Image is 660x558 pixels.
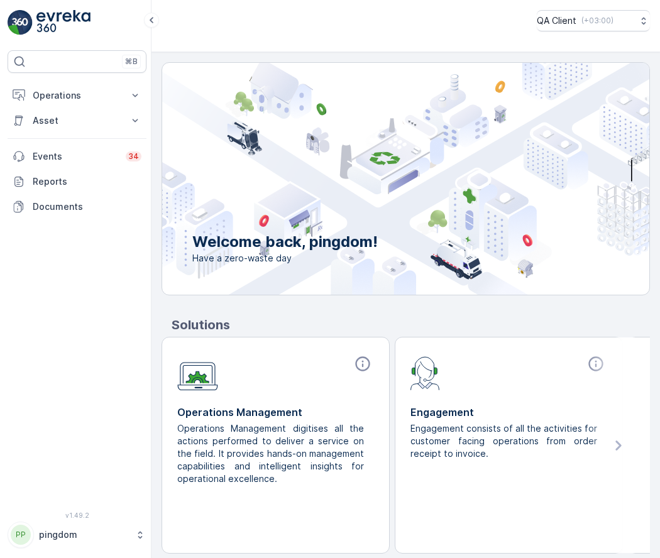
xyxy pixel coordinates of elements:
a: Reports [8,169,146,194]
p: Operations [33,89,121,102]
button: PPpingdom [8,522,146,548]
p: 34 [128,151,139,161]
p: Welcome back, pingdom! [192,232,378,252]
div: PP [11,525,31,545]
span: v 1.49.2 [8,511,146,519]
img: logo [8,10,33,35]
img: module-icon [177,355,218,391]
p: Operations Management digitises all the actions performed to deliver a service on the field. It p... [177,422,364,485]
p: pingdom [39,528,129,541]
p: Engagement consists of all the activities for customer facing operations from order receipt to in... [410,422,597,460]
p: QA Client [537,14,576,27]
p: Engagement [410,405,607,420]
p: Asset [33,114,121,127]
a: Events34 [8,144,146,169]
button: Asset [8,108,146,133]
button: QA Client(+03:00) [537,10,650,31]
p: ( +03:00 ) [581,16,613,26]
img: logo_light-DOdMpM7g.png [36,10,91,35]
p: Operations Management [177,405,374,420]
p: ⌘B [125,57,138,67]
a: Documents [8,194,146,219]
p: Documents [33,200,141,213]
img: module-icon [410,355,440,390]
button: Operations [8,83,146,108]
p: Solutions [172,315,650,334]
p: Reports [33,175,141,188]
p: Events [33,150,118,163]
img: city illustration [106,63,649,295]
span: Have a zero-waste day [192,252,378,265]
